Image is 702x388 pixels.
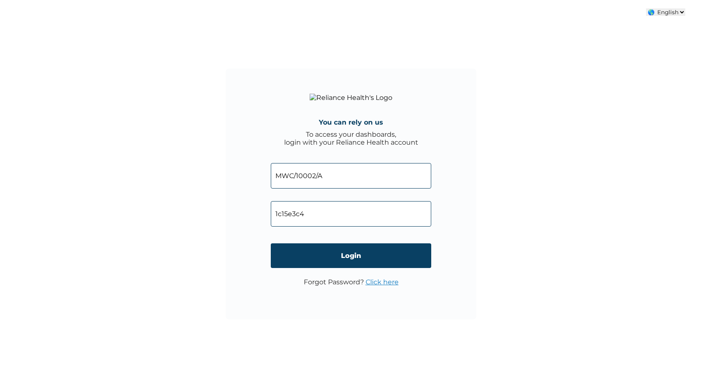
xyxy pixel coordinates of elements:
a: Click here [366,278,399,286]
input: Login [271,243,431,268]
img: Reliance Health's Logo [310,94,392,102]
p: Forgot Password? [304,278,399,286]
input: Password [271,201,431,227]
input: Email address or HMO ID [271,163,431,189]
div: To access your dashboards, login with your Reliance Health account [284,130,418,146]
h4: You can rely on us [319,118,383,126]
